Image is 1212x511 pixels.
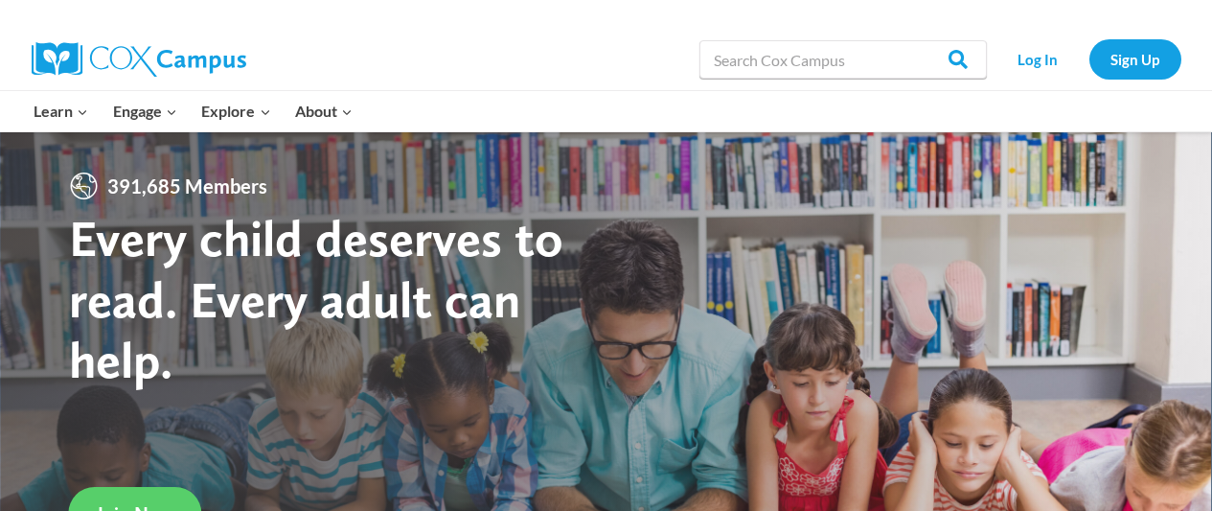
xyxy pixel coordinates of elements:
[996,39,1080,79] a: Log In
[32,42,246,77] img: Cox Campus
[34,99,88,124] span: Learn
[100,171,275,201] span: 391,685 Members
[69,207,563,390] strong: Every child deserves to read. Every adult can help.
[699,40,987,79] input: Search Cox Campus
[1089,39,1181,79] a: Sign Up
[113,99,177,124] span: Engage
[22,91,365,131] nav: Primary Navigation
[996,39,1181,79] nav: Secondary Navigation
[295,99,353,124] span: About
[201,99,270,124] span: Explore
